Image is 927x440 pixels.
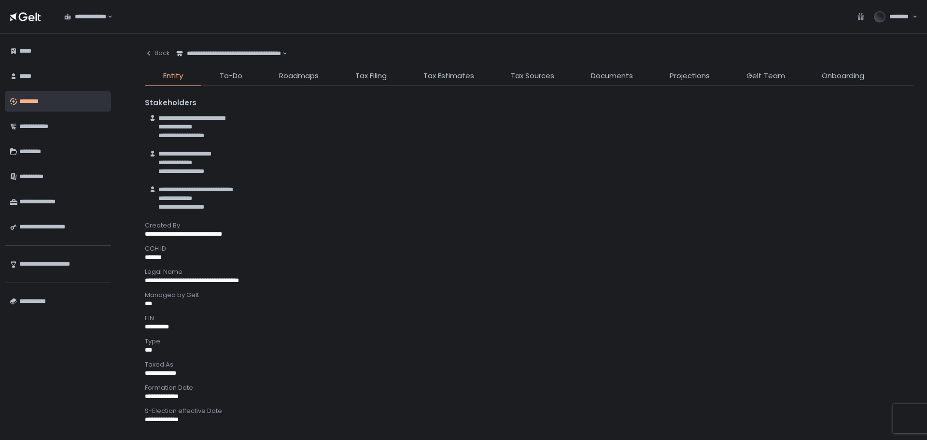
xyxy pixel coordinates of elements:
[145,407,913,415] div: S-Election effective Date
[220,71,242,82] span: To-Do
[163,71,183,82] span: Entity
[145,244,913,253] div: CCH ID
[145,268,913,276] div: Legal Name
[511,71,554,82] span: Tax Sources
[145,314,913,323] div: EIN
[822,71,864,82] span: Onboarding
[746,71,785,82] span: Gelt Team
[145,337,913,346] div: Type
[670,71,710,82] span: Projections
[58,7,112,27] div: Search for option
[145,221,913,230] div: Created By
[145,360,913,369] div: Taxed As
[591,71,633,82] span: Documents
[145,383,913,392] div: Formation Date
[355,71,387,82] span: Tax Filing
[145,430,913,439] div: Entity Activity
[145,98,913,109] div: Stakeholders
[145,49,170,57] div: Back
[106,12,107,22] input: Search for option
[145,43,170,63] button: Back
[279,71,319,82] span: Roadmaps
[423,71,474,82] span: Tax Estimates
[145,291,913,299] div: Managed by Gelt
[170,43,287,64] div: Search for option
